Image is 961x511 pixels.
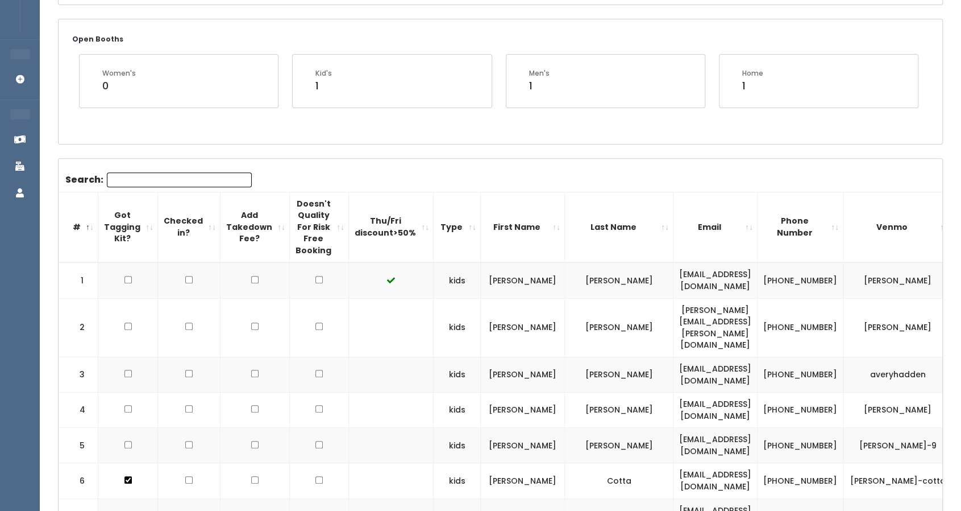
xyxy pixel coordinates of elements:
[673,298,758,357] td: [PERSON_NAME][EMAIL_ADDRESS][PERSON_NAME][DOMAIN_NAME]
[742,68,763,79] div: Home
[529,68,550,79] div: Men's
[481,262,565,298] td: [PERSON_NAME]
[843,298,952,357] td: [PERSON_NAME]
[843,463,952,498] td: [PERSON_NAME]-cotta
[59,428,98,463] td: 5
[758,192,843,262] th: Phone Number: activate to sort column ascending
[72,34,123,44] small: Open Booths
[673,428,758,463] td: [EMAIL_ADDRESS][DOMAIN_NAME]
[59,393,98,428] td: 4
[843,192,952,262] th: Venmo: activate to sort column ascending
[758,393,843,428] td: [PHONE_NUMBER]
[59,357,98,392] td: 3
[758,428,843,463] td: [PHONE_NUMBER]
[481,357,565,392] td: [PERSON_NAME]
[221,192,290,262] th: Add Takedown Fee?: activate to sort column ascending
[565,463,673,498] td: Cotta
[481,428,565,463] td: [PERSON_NAME]
[434,463,481,498] td: kids
[673,357,758,392] td: [EMAIL_ADDRESS][DOMAIN_NAME]
[98,192,158,262] th: Got Tagging Kit?: activate to sort column ascending
[102,68,136,79] div: Women's
[565,262,673,298] td: [PERSON_NAME]
[481,393,565,428] td: [PERSON_NAME]
[843,393,952,428] td: [PERSON_NAME]
[565,357,673,392] td: [PERSON_NAME]
[758,463,843,498] td: [PHONE_NUMBER]
[434,298,481,357] td: kids
[65,172,252,187] label: Search:
[481,192,565,262] th: First Name: activate to sort column ascending
[758,262,843,298] td: [PHONE_NUMBER]
[673,262,758,298] td: [EMAIL_ADDRESS][DOMAIN_NAME]
[758,357,843,392] td: [PHONE_NUMBER]
[843,357,952,392] td: averyhadden
[565,298,673,357] td: [PERSON_NAME]
[843,428,952,463] td: [PERSON_NAME]-9
[565,428,673,463] td: [PERSON_NAME]
[315,79,332,93] div: 1
[529,79,550,93] div: 1
[59,463,98,498] td: 6
[59,298,98,357] td: 2
[315,68,332,79] div: Kid's
[158,192,221,262] th: Checked in?: activate to sort column ascending
[434,192,481,262] th: Type: activate to sort column ascending
[758,298,843,357] td: [PHONE_NUMBER]
[107,172,252,187] input: Search:
[349,192,434,262] th: Thu/Fri discount&gt;50%: activate to sort column ascending
[434,428,481,463] td: kids
[843,262,952,298] td: [PERSON_NAME]
[673,463,758,498] td: [EMAIL_ADDRESS][DOMAIN_NAME]
[59,262,98,298] td: 1
[742,79,763,93] div: 1
[434,393,481,428] td: kids
[102,79,136,93] div: 0
[481,298,565,357] td: [PERSON_NAME]
[673,192,758,262] th: Email: activate to sort column ascending
[481,463,565,498] td: [PERSON_NAME]
[59,192,98,262] th: #: activate to sort column descending
[565,192,673,262] th: Last Name: activate to sort column ascending
[434,262,481,298] td: kids
[565,393,673,428] td: [PERSON_NAME]
[673,393,758,428] td: [EMAIL_ADDRESS][DOMAIN_NAME]
[434,357,481,392] td: kids
[290,192,349,262] th: Doesn't Quality For Risk Free Booking : activate to sort column ascending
